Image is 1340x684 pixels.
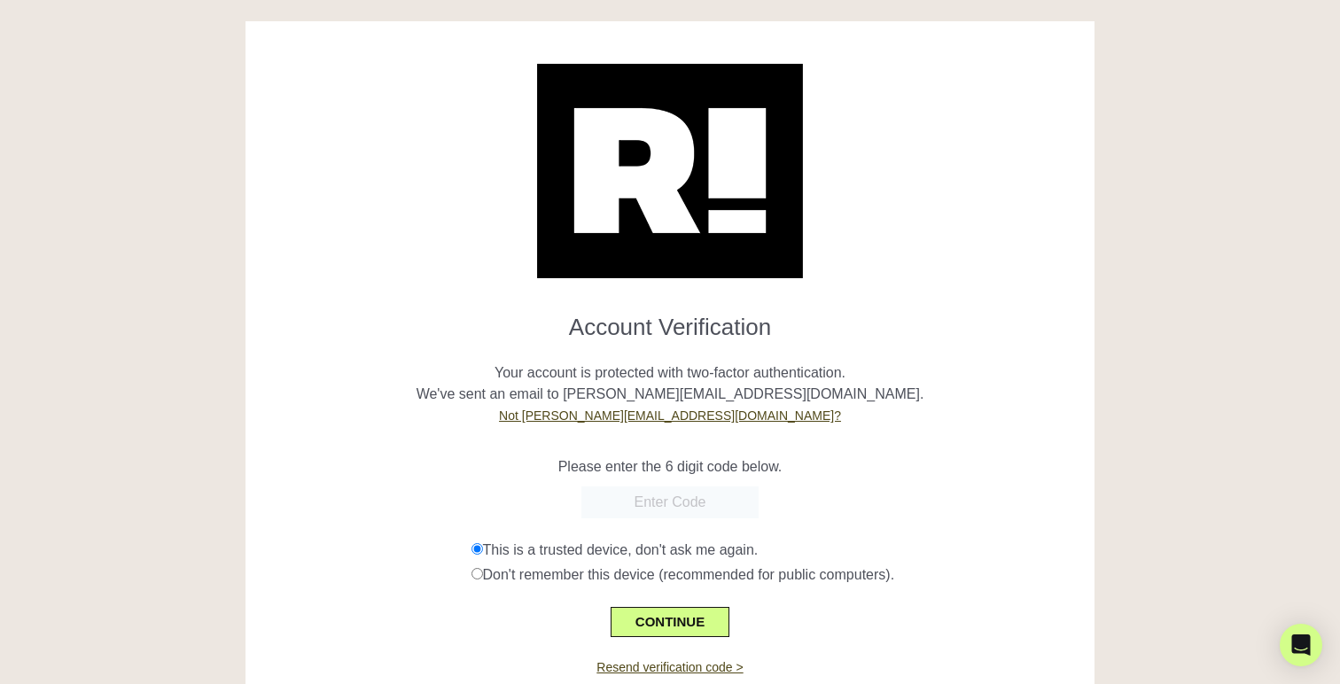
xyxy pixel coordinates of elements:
h1: Account Verification [259,299,1081,341]
p: Please enter the 6 digit code below. [259,456,1081,478]
div: This is a trusted device, don't ask me again. [471,540,1082,561]
input: Enter Code [581,486,759,518]
div: Don't remember this device (recommended for public computers). [471,564,1082,586]
p: Your account is protected with two-factor authentication. We've sent an email to [PERSON_NAME][EM... [259,341,1081,426]
a: Not [PERSON_NAME][EMAIL_ADDRESS][DOMAIN_NAME]? [499,408,841,423]
div: Open Intercom Messenger [1280,624,1322,666]
button: CONTINUE [611,607,729,637]
a: Resend verification code > [596,660,743,674]
img: Retention.com [537,64,803,278]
